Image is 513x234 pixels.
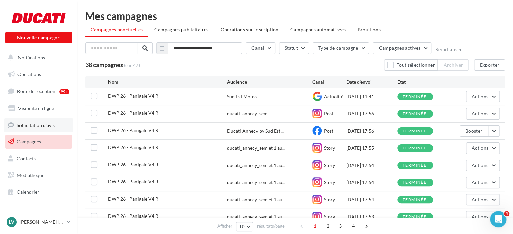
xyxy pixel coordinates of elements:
span: Story [324,197,335,202]
div: Canal [312,79,346,86]
span: ducati_annecy_sem et 1 au... [227,162,285,169]
span: (sur 47) [124,62,140,69]
div: terminée [403,95,426,99]
div: Nom [108,79,227,86]
button: Actions [466,108,500,120]
span: Actualité [324,94,343,99]
span: Actions [472,179,488,185]
a: Médiathèque [4,168,73,182]
span: Post [324,111,333,116]
div: ducati_annecy_sem [227,110,267,117]
div: terminée [403,180,426,185]
span: résultats/page [257,223,285,229]
button: Nouvelle campagne [5,32,72,43]
span: DWP 26 - Panigale V4 R [108,127,158,133]
span: DWP 26 - Panigale V4 R [108,110,158,116]
button: Actions [466,194,500,205]
span: Actions [472,214,488,220]
div: Audience [227,79,312,86]
div: [DATE] 17:56 [346,128,397,134]
span: Actions [472,111,488,116]
span: Médiathèque [17,172,44,178]
span: DWP 26 - Panigale V4 R [108,179,158,185]
div: [DATE] 11:41 [346,93,397,100]
span: Boîte de réception [17,88,55,94]
span: Campagnes publicitaires [154,27,208,32]
span: Story [324,179,335,185]
span: Campagnes actives [379,45,420,51]
a: Opérations [4,67,73,81]
button: Canal [246,42,275,54]
span: Campagnes [17,139,41,144]
a: Contacts [4,152,73,166]
button: Type de campagne [313,42,369,54]
button: Notifications [4,51,71,65]
span: Opérations [17,71,41,77]
span: 1 [310,221,320,231]
button: Actions [466,91,500,102]
span: ducati_annecy_sem et 1 au... [227,145,285,152]
div: terminée [403,215,426,219]
span: 4 [348,221,359,231]
span: DWP 26 - Panigale V4 R [108,196,158,202]
div: État [397,79,448,86]
a: Sollicitation d'avis [4,118,73,132]
span: Afficher [217,223,232,229]
span: DWP 26 - Panigale V4 R [108,144,158,150]
button: Actions [466,177,500,188]
button: Archiver [438,59,469,71]
div: [DATE] 17:53 [346,213,397,220]
span: 3 [335,221,346,231]
span: 4 [504,211,509,216]
iframe: Intercom live chat [490,211,506,227]
div: Mes campagnes [85,11,505,21]
span: 2 [323,221,333,231]
a: Visibilité en ligne [4,101,73,115]
span: 10 [239,224,245,229]
span: Visibilité en ligne [18,105,54,111]
div: terminée [403,163,426,168]
a: Campagnes [4,135,73,149]
button: Campagnes actives [373,42,431,54]
span: Ducati Annecy by Sud Est ... [227,128,284,134]
button: 10 [236,222,253,231]
button: Tout sélectionner [384,59,438,71]
a: Boîte de réception99+ [4,84,73,98]
span: Contacts [17,156,36,161]
span: Post [324,128,333,134]
span: Story [324,162,335,168]
button: Booster [460,125,488,137]
div: Sud Est Motos [227,93,256,100]
span: DWP 26 - Panigale V4 R [108,93,158,99]
span: Actions [472,162,488,168]
button: Réinitialiser [435,47,462,52]
button: Exporter [474,59,505,71]
span: Operations sur inscription [220,27,278,32]
span: DWP 26 - Panigale V4 R [108,162,158,167]
span: Sollicitation d'avis [17,122,55,128]
div: [DATE] 17:54 [346,196,397,203]
span: Notifications [18,55,45,60]
div: Date d'envoi [346,79,397,86]
div: [DATE] 17:55 [346,145,397,152]
span: Campagnes automatisées [290,27,346,32]
span: Actions [472,94,488,99]
button: Actions [466,142,500,154]
div: [DATE] 17:56 [346,110,397,117]
button: Actions [466,160,500,171]
span: ducati_annecy_sem et 1 au... [227,213,285,220]
p: [PERSON_NAME] [PERSON_NAME] [19,219,64,225]
span: Brouillons [357,27,381,32]
span: 38 campagnes [85,61,123,68]
button: Statut [279,42,309,54]
span: Actions [472,145,488,151]
div: terminée [403,198,426,202]
div: terminée [403,146,426,151]
div: 99+ [59,89,69,94]
span: Calendrier [17,189,39,195]
span: Story [324,214,335,220]
span: DWP 26 - Panigale V4 R [108,213,158,219]
div: [DATE] 17:54 [346,162,397,169]
span: ducati_annecy_sem et 1 au... [227,179,285,186]
span: Actions [472,197,488,202]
